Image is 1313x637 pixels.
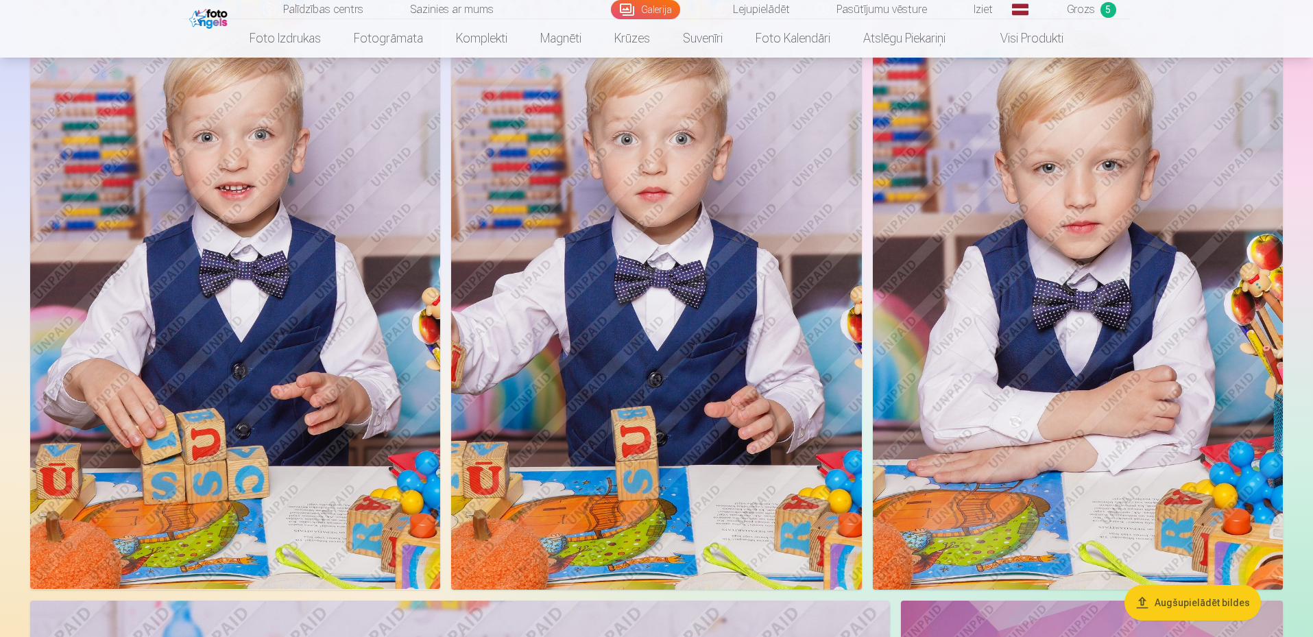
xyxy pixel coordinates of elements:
[1124,585,1261,621] button: Augšupielādēt bildes
[233,19,337,58] a: Foto izdrukas
[739,19,847,58] a: Foto kalendāri
[1067,1,1095,18] span: Grozs
[666,19,739,58] a: Suvenīri
[337,19,439,58] a: Fotogrāmata
[189,5,231,29] img: /fa1
[524,19,598,58] a: Magnēti
[598,19,666,58] a: Krūzes
[1100,2,1116,18] span: 5
[847,19,962,58] a: Atslēgu piekariņi
[962,19,1080,58] a: Visi produkti
[439,19,524,58] a: Komplekti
